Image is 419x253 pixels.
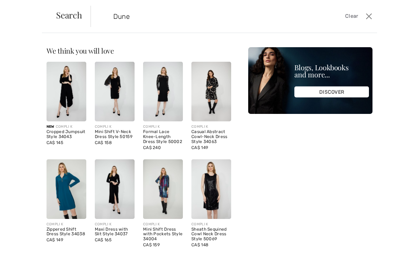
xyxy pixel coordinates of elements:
div: Maxi Dress with Slit Style 34037 [95,227,135,237]
div: Sheath Sequined Cowl Neck Dress Style 50069 [191,227,231,242]
div: Mini Shift V-Neck Dress Style 50159 [95,130,135,139]
div: Casual Abstract Cowl-Neck Dress Style 34063 [191,130,231,144]
span: CA$ 145 [47,140,63,145]
img: Mini Shift V-Neck Dress Style 50159. Black [95,62,135,121]
span: CA$ 165 [95,237,111,242]
input: TYPE TO SEARCH [108,6,300,27]
span: CA$ 158 [95,140,112,145]
div: COMPLI K [143,222,183,227]
span: CA$ 149 [191,145,208,150]
div: COMPLI K [143,124,183,130]
img: Mini Shift Dress with Pockets Style 34004. As sample [143,159,183,219]
div: COMPLI K [191,222,231,227]
div: COMPLI K [47,124,86,130]
span: Search [56,11,82,19]
img: Formal Lace Knee-Length Dress Style 50002. Black [143,62,183,121]
div: Cropped Jumpsuit Style 34043 [47,130,86,139]
div: COMPLI K [47,222,86,227]
img: Cropped Jumpsuit Style 34043. Black [47,62,86,121]
span: We think you will love [47,46,114,55]
img: Sheath Sequined Cowl Neck Dress Style 50069. As sample [191,159,231,219]
div: Mini Shift Dress with Pockets Style 34004 [143,227,183,242]
span: CA$ 240 [143,145,161,150]
span: New [47,125,54,129]
span: CA$ 148 [191,242,208,247]
div: COMPLI K [95,222,135,227]
span: CA$ 149 [47,237,63,242]
div: COMPLI K [95,124,135,130]
button: Close [364,11,374,22]
div: Zippered Shift Dress Style 34038 [47,227,86,237]
img: Zippered Shift Dress Style 34038. Teal [47,159,86,219]
div: Blogs, Lookbooks and more... [294,64,369,78]
img: Blogs, Lookbooks and more... [248,47,372,114]
span: Clear [345,12,358,20]
span: CA$ 159 [143,242,160,247]
div: Formal Lace Knee-Length Dress Style 50002 [143,130,183,144]
div: COMPLI K [191,124,231,130]
img: Maxi Dress with Slit Style 34037. Black [95,159,135,219]
div: DISCOVER [294,87,369,98]
img: Casual Abstract Cowl-Neck Dress Style 34063. As sample [191,62,231,121]
span: Help [16,5,31,11]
